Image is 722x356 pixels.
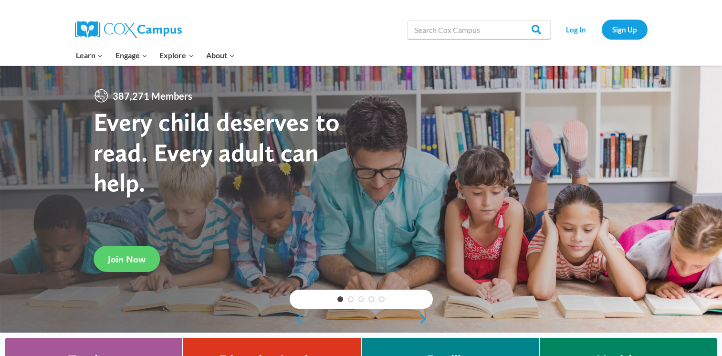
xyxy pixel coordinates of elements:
nav: Primary Navigation [70,45,241,65]
a: previous [290,313,304,325]
a: 3 [358,296,364,302]
img: Cox Campus [75,21,182,38]
nav: Secondary Navigation [555,20,648,39]
a: Join Now [94,246,160,272]
span: Learn [76,49,103,62]
span: Join Now [108,253,146,265]
a: 4 [368,296,374,302]
a: next [419,313,433,325]
a: 2 [348,296,354,302]
span: Engage [115,49,147,62]
strong: Every child deserves to read. Every adult can help. [94,106,340,198]
span: 387,271 Members [109,88,196,104]
a: Log In [555,20,597,39]
a: 1 [337,296,343,302]
span: Explore [159,49,194,62]
a: 5 [379,296,385,302]
span: About [206,49,235,62]
input: Search Cox Campus [408,20,551,39]
div: content slider buttons [290,309,433,328]
a: Sign Up [602,20,648,39]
